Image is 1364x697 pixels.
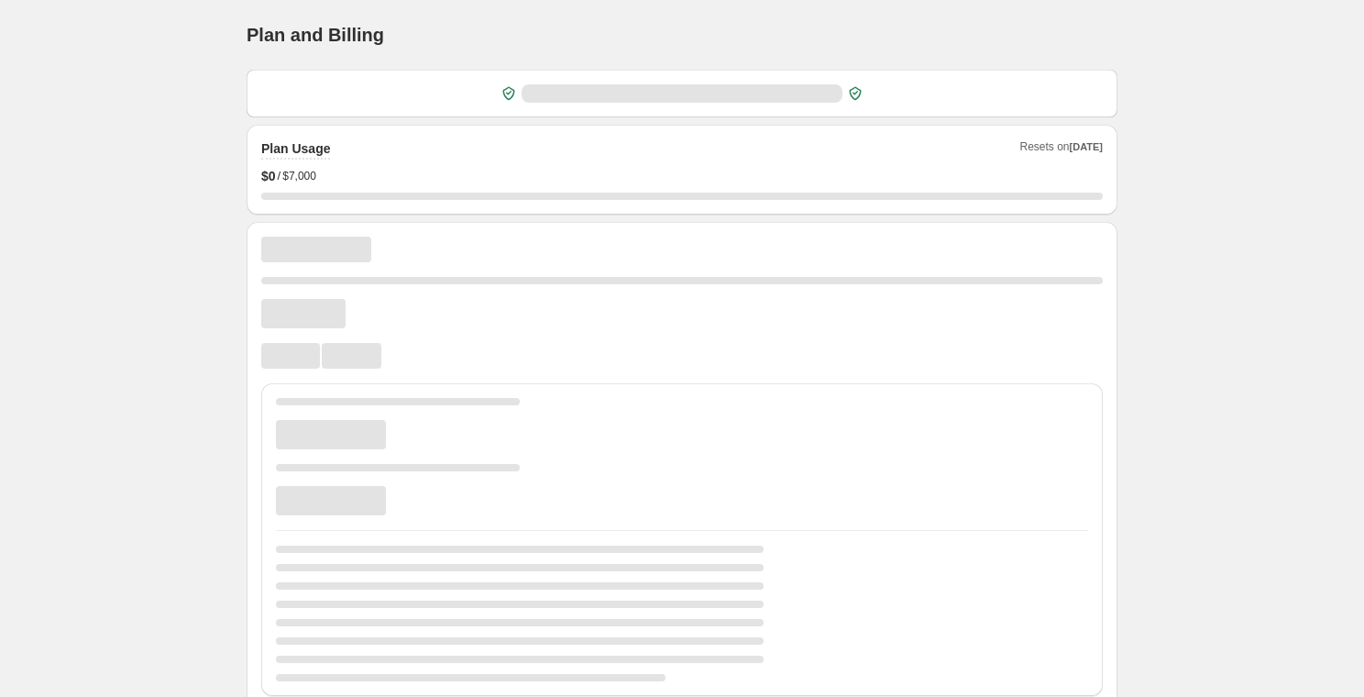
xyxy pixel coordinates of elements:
[261,139,330,158] h2: Plan Usage
[247,24,384,46] h1: Plan and Billing
[1020,139,1104,160] span: Resets on
[261,167,1103,185] div: /
[261,167,276,185] span: $ 0
[1070,141,1103,152] span: [DATE]
[282,169,316,183] span: $7,000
